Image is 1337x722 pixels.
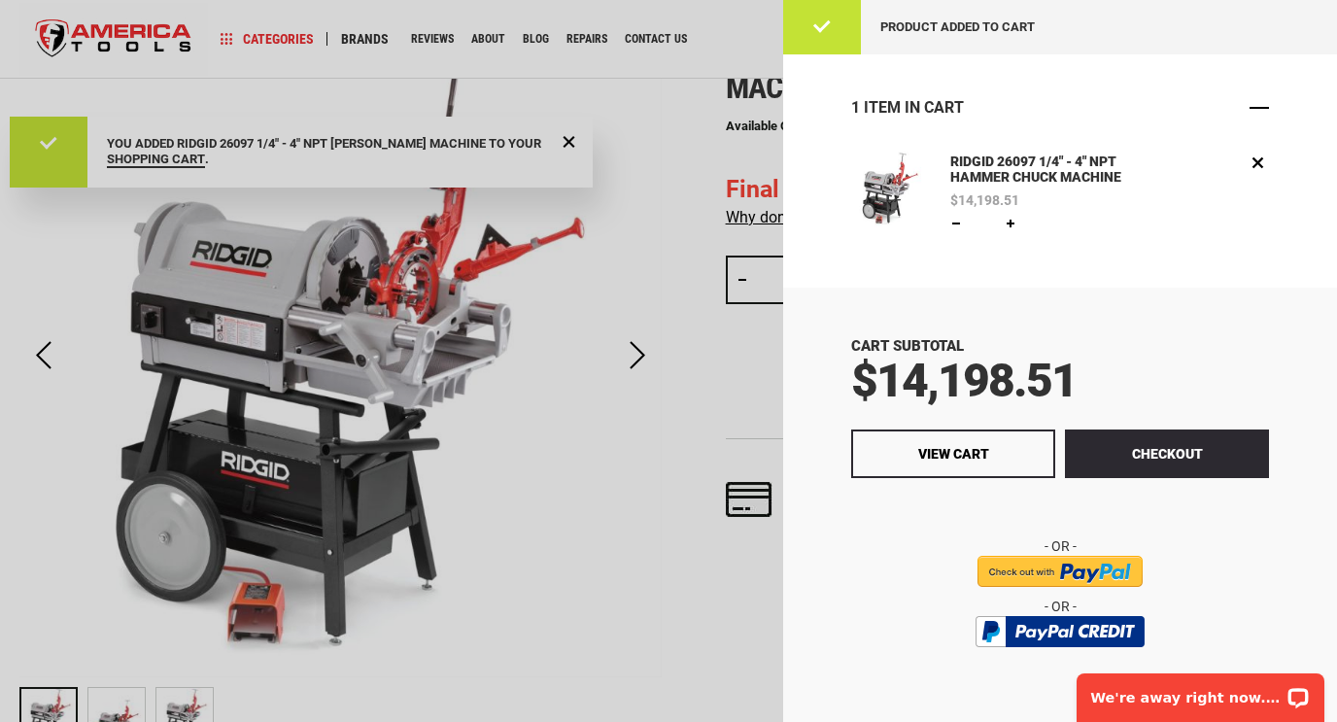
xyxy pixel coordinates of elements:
iframe: LiveChat chat widget [1064,661,1337,722]
span: 1 [851,98,860,117]
span: View Cart [918,446,989,462]
span: Cart Subtotal [851,337,964,355]
span: $14,198.51 [950,193,1019,207]
span: Item in Cart [864,98,964,117]
img: btn_bml_text.png [987,652,1133,673]
a: View Cart [851,430,1055,478]
span: $14,198.51 [851,353,1077,408]
span: Product added to cart [880,19,1035,34]
button: Checkout [1065,430,1269,478]
a: RIDGID 26097 1/4" - 4" NPT HAMMER CHUCK MACHINE [945,152,1169,189]
a: RIDGID 26097 1/4" - 4" NPT HAMMER CHUCK MACHINE [851,152,927,234]
img: RIDGID 26097 1/4" - 4" NPT HAMMER CHUCK MACHINE [851,152,927,227]
button: Close [1250,98,1269,118]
